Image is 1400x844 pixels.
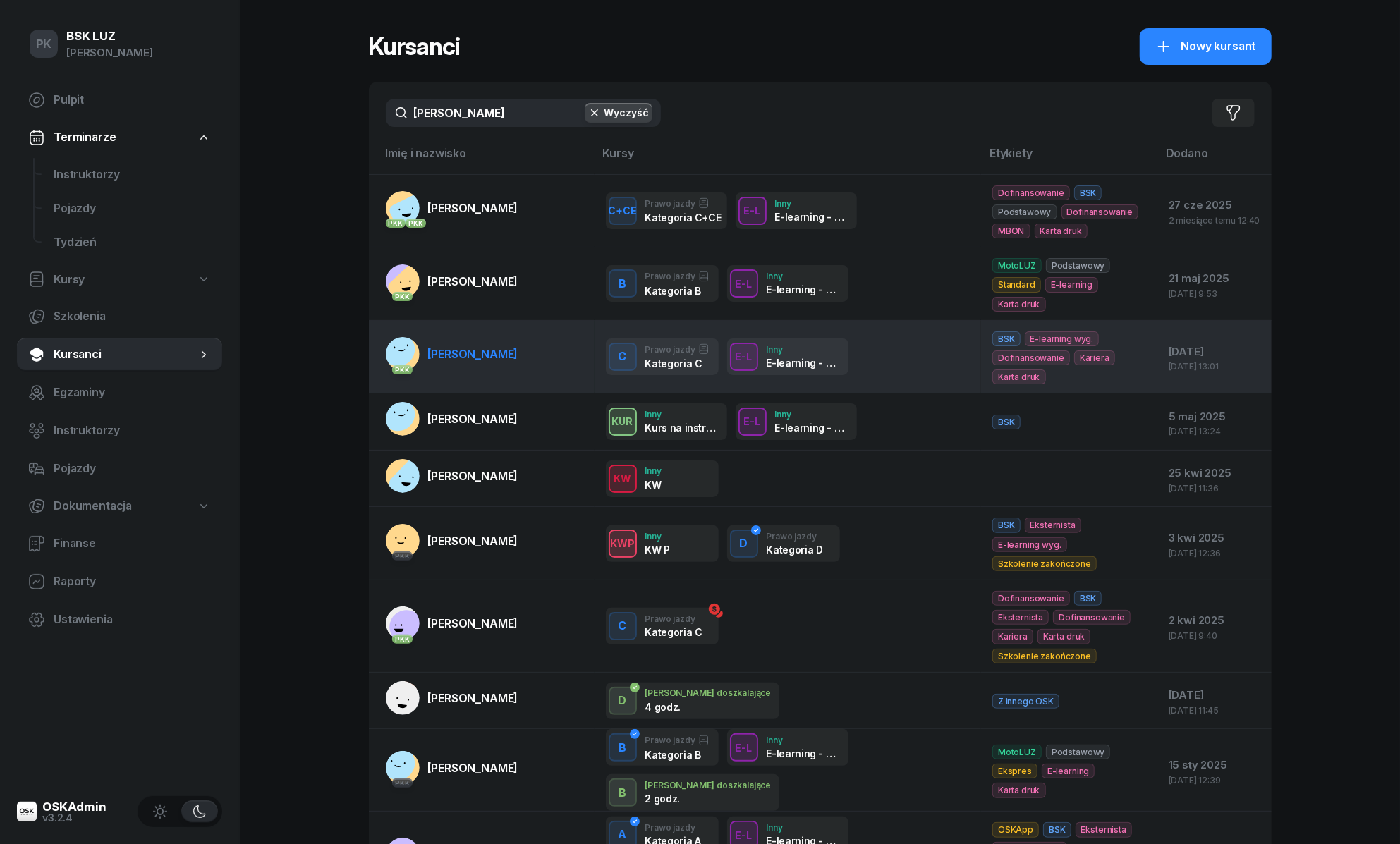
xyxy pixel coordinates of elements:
[609,530,637,558] button: KWP
[645,410,719,419] div: Inny
[645,479,662,491] div: KW
[992,629,1033,644] span: Kariera
[992,277,1041,292] span: Standard
[1169,196,1260,214] div: 27 cze 2025
[645,614,702,623] div: Prawo jazdy
[595,144,982,174] th: Kursy
[992,415,1021,429] span: BSK
[54,384,211,402] span: Egzaminy
[386,751,518,785] a: PKK[PERSON_NAME]
[1025,518,1081,532] span: Eksternista
[42,192,222,226] a: Pojazdy
[992,518,1021,532] span: BSK
[369,144,595,174] th: Imię i nazwisko
[645,532,671,541] div: Inny
[992,537,1067,552] span: E-learning wyg.
[767,544,823,556] div: Kategoria D
[767,283,840,295] div: E-learning - 90 dni
[604,534,640,552] div: KWP
[645,466,662,475] div: Inny
[1169,776,1260,785] div: [DATE] 12:39
[1169,427,1260,436] div: [DATE] 13:24
[992,224,1030,238] span: MBON
[992,556,1097,571] span: Szkolenie zakończone
[767,747,840,759] div: E-learning - 90 dni
[386,459,518,493] a: [PERSON_NAME]
[54,422,211,440] span: Instruktorzy
[992,610,1049,625] span: Eksternista
[645,749,710,761] div: Kategoria B
[1169,529,1260,547] div: 3 kwi 2025
[1046,745,1110,759] span: Podstawowy
[386,402,518,436] a: [PERSON_NAME]
[1169,362,1260,371] div: [DATE] 13:01
[767,357,840,369] div: E-learning - 90 dni
[66,30,153,42] div: BSK LUZ
[645,735,710,746] div: Prawo jazdy
[54,91,211,109] span: Pulpit
[645,212,719,224] div: Kategoria C+CE
[730,826,758,844] div: E-L
[17,565,222,599] a: Raporty
[738,412,767,430] div: E-L
[775,410,848,419] div: Inny
[386,264,518,298] a: PKK[PERSON_NAME]
[428,469,518,483] span: [PERSON_NAME]
[645,781,772,790] div: [PERSON_NAME] doszkalające
[645,823,701,832] div: Prawo jazdy
[767,271,840,281] div: Inny
[54,460,211,478] span: Pojazdy
[730,275,758,293] div: E-L
[428,412,518,426] span: [PERSON_NAME]
[17,527,222,561] a: Finanse
[992,204,1057,219] span: Podstawowy
[1037,629,1090,644] span: Karta druk
[1076,822,1132,837] span: Eksternista
[1042,764,1095,778] span: E-learning
[1025,331,1100,346] span: E-learning wyg.
[992,822,1039,837] span: OSKApp
[406,219,426,228] div: PKK
[992,591,1070,606] span: Dofinansowanie
[1169,686,1260,704] div: [DATE]
[609,343,637,371] button: C
[1169,756,1260,774] div: 15 sty 2025
[54,345,197,364] span: Kursanci
[609,733,637,762] button: B
[17,414,222,448] a: Instruktorzy
[1046,258,1110,273] span: Podstawowy
[42,801,106,813] div: OSKAdmin
[609,612,637,640] button: C
[428,347,518,361] span: [PERSON_NAME]
[1053,610,1131,625] span: Dofinansowanie
[54,497,132,515] span: Dokumentacja
[645,544,671,556] div: KW P
[1169,408,1260,426] div: 5 maj 2025
[1169,706,1260,715] div: [DATE] 11:45
[613,736,632,760] div: B
[386,606,518,640] a: PKK[PERSON_NAME]
[66,44,153,62] div: [PERSON_NAME]
[730,348,758,365] div: E-L
[767,735,840,745] div: Inny
[17,376,222,410] a: Egzaminy
[613,614,633,638] div: C
[1169,343,1260,361] div: [DATE]
[42,226,222,259] a: Tydzień
[1140,28,1271,65] a: Nowy kursant
[613,272,632,296] div: B
[645,271,710,282] div: Prawo jazdy
[1181,37,1255,56] span: Nowy kursant
[609,197,637,225] button: C+CE
[730,530,758,558] button: D
[1169,216,1260,225] div: 2 miesiące temu 12:40
[392,365,413,374] div: PKK
[1169,269,1260,288] div: 21 maj 2025
[369,34,461,59] h1: Kursanci
[17,452,222,486] a: Pojazdy
[1043,822,1071,837] span: BSK
[17,264,222,296] a: Kursy
[609,269,637,298] button: B
[645,285,710,297] div: Kategoria B
[1169,611,1260,630] div: 2 kwi 2025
